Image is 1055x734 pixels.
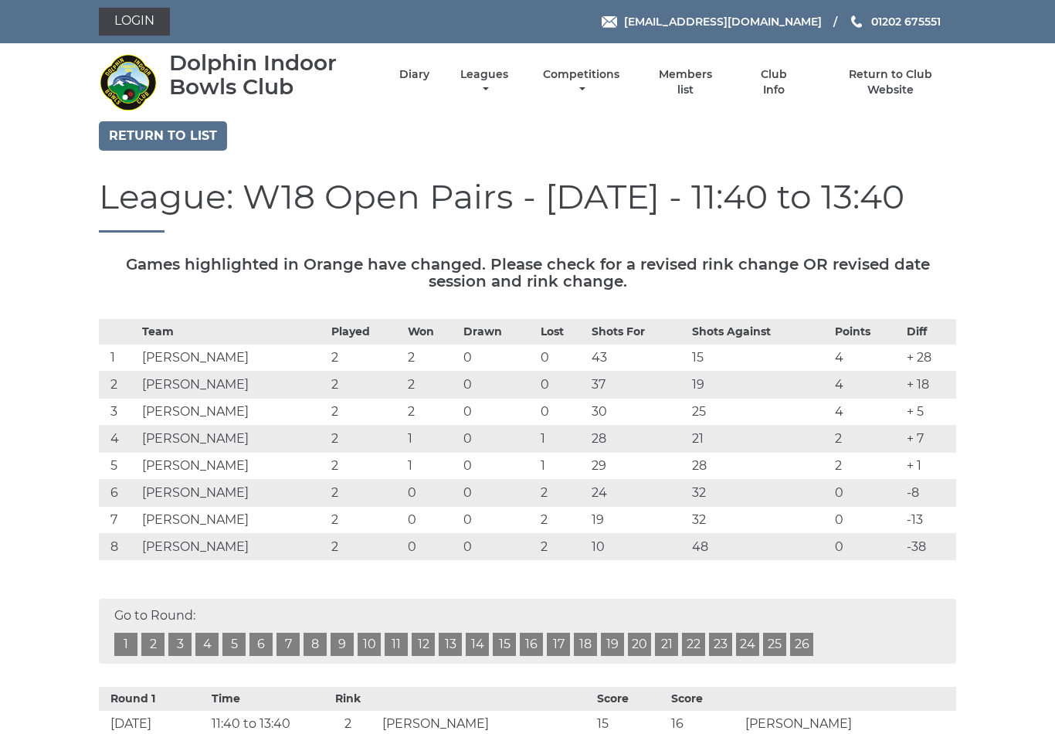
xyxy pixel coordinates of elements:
th: Shots Against [688,320,831,345]
th: Round 1 [99,687,208,711]
td: 2 [327,507,404,534]
td: 28 [588,426,688,453]
a: 11 [385,633,408,656]
a: Return to Club Website [826,67,956,97]
td: -38 [903,534,956,561]
td: 0 [831,507,903,534]
td: [PERSON_NAME] [138,399,327,426]
td: 32 [688,507,831,534]
td: 2 [99,372,138,399]
a: Return to list [99,121,227,151]
img: Email [602,16,617,28]
td: 32 [688,480,831,507]
td: 1 [404,426,460,453]
td: 21 [688,426,831,453]
th: Shots For [588,320,688,345]
a: 20 [628,633,651,656]
td: 19 [588,507,688,534]
a: 6 [249,633,273,656]
td: + 1 [903,453,956,480]
td: + 18 [903,372,956,399]
td: 25 [688,399,831,426]
a: 23 [709,633,732,656]
a: Diary [399,67,429,82]
img: Phone us [851,15,862,28]
td: 0 [831,480,903,507]
td: 7 [99,507,138,534]
td: 1 [99,345,138,372]
td: 43 [588,345,688,372]
a: 19 [601,633,624,656]
th: Points [831,320,903,345]
td: 29 [588,453,688,480]
td: 2 [327,372,404,399]
div: Go to Round: [99,599,956,664]
th: Rink [317,687,379,711]
a: 26 [790,633,813,656]
a: 12 [412,633,435,656]
td: 0 [460,399,536,426]
td: 2 [537,534,588,561]
span: 01202 675551 [871,15,941,29]
th: Lost [537,320,588,345]
td: 0 [460,426,536,453]
a: 2 [141,633,165,656]
a: 3 [168,633,192,656]
td: 28 [688,453,831,480]
td: + 7 [903,426,956,453]
td: 1 [404,453,460,480]
td: 8 [99,534,138,561]
td: [PERSON_NAME] [138,507,327,534]
td: 0 [460,372,536,399]
td: 30 [588,399,688,426]
td: [PERSON_NAME] [138,453,327,480]
td: 0 [537,399,588,426]
a: Login [99,8,170,36]
td: [PERSON_NAME] [138,345,327,372]
td: [PERSON_NAME] [138,534,327,561]
td: 2 [327,480,404,507]
td: 6 [99,480,138,507]
a: Leagues [456,67,512,97]
a: Competitions [539,67,623,97]
td: 2 [404,399,460,426]
td: 37 [588,372,688,399]
td: [PERSON_NAME] [138,426,327,453]
td: 2 [404,345,460,372]
td: 15 [688,345,831,372]
h1: League: W18 Open Pairs - [DATE] - 11:40 to 13:40 [99,178,956,233]
td: 48 [688,534,831,561]
h5: Games highlighted in Orange have changed. Please check for a revised rink change OR revised date ... [99,256,956,290]
span: [EMAIL_ADDRESS][DOMAIN_NAME] [624,15,822,29]
a: Club Info [748,67,799,97]
a: 4 [195,633,219,656]
a: 16 [520,633,543,656]
img: Dolphin Indoor Bowls Club [99,53,157,111]
td: -13 [903,507,956,534]
th: Drawn [460,320,536,345]
td: + 28 [903,345,956,372]
a: 5 [222,633,246,656]
a: 9 [331,633,354,656]
th: Time [208,687,317,711]
td: 0 [460,480,536,507]
td: 0 [537,345,588,372]
td: 0 [460,453,536,480]
th: Score [667,687,741,711]
a: 8 [304,633,327,656]
td: 4 [831,372,903,399]
td: 4 [831,399,903,426]
td: [PERSON_NAME] [138,480,327,507]
td: 10 [588,534,688,561]
a: 18 [574,633,597,656]
td: 19 [688,372,831,399]
div: Dolphin Indoor Bowls Club [169,51,372,99]
th: Played [327,320,404,345]
a: 15 [493,633,516,656]
td: 0 [460,507,536,534]
th: Diff [903,320,956,345]
th: Team [138,320,327,345]
a: 21 [655,633,678,656]
a: Phone us 01202 675551 [849,13,941,30]
td: 5 [99,453,138,480]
